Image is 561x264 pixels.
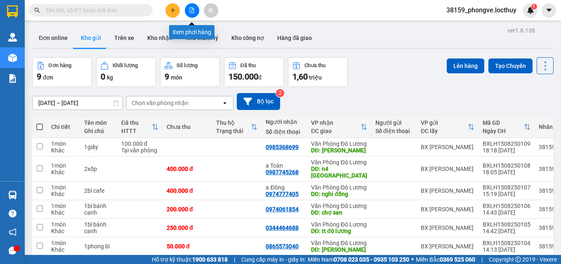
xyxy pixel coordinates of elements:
[51,221,76,228] div: 1 món
[51,228,76,234] div: Khác
[121,140,158,147] div: 100.000 đ
[84,221,113,234] div: 1bì bánh canh
[507,26,535,35] div: ver 1.8.138
[304,63,325,68] div: Chưa thu
[84,144,113,150] div: 1giấy
[483,147,530,154] div: 18:18 [DATE]
[171,74,182,81] span: món
[266,169,299,175] div: 0987745268
[411,258,414,261] span: ⚪️
[483,191,530,197] div: 15:19 [DATE]
[483,246,530,253] div: 14:13 [DATE]
[8,54,17,62] img: warehouse-icon
[101,72,105,82] span: 0
[481,255,483,264] span: |
[311,140,367,147] div: Văn Phòng Đô Lương
[241,255,306,264] span: Cung cấp máy in - giấy in:
[311,119,361,126] div: VP nhận
[160,57,220,87] button: Số lượng9món
[51,184,76,191] div: 1 món
[192,256,228,263] strong: 1900 633 818
[483,169,530,175] div: 18:05 [DATE]
[421,144,474,150] div: BX [PERSON_NAME]
[208,7,214,13] span: aim
[121,119,152,126] div: Đã thu
[8,191,17,199] img: warehouse-icon
[224,57,284,87] button: Đã thu150.000đ
[483,140,530,147] div: BXLH1508250109
[311,240,367,246] div: Văn Phòng Đô Lương
[311,166,367,179] div: DĐ: n4 hưng nguyên
[533,4,535,9] span: 1
[542,3,556,18] button: caret-down
[483,128,524,134] div: Ngày ĐH
[447,58,484,73] button: Lên hàng
[84,166,113,172] div: 2xốp
[334,256,409,263] strong: 0708 023 035 - 0935 103 250
[276,89,284,97] sup: 2
[132,99,189,107] div: Chọn văn phòng nhận
[51,124,76,130] div: Chi tiết
[107,74,113,81] span: kg
[421,187,474,194] div: BX [PERSON_NAME]
[266,191,299,197] div: 0974777405
[51,162,76,169] div: 1 món
[222,100,228,106] svg: open
[229,72,258,82] span: 150.000
[49,63,71,68] div: Đơn hàng
[421,224,474,231] div: BX [PERSON_NAME]
[266,144,299,150] div: 0985368699
[167,243,208,250] div: 50.000 đ
[421,206,474,213] div: BX [PERSON_NAME]
[8,33,17,42] img: warehouse-icon
[225,28,271,48] button: Kho công nợ
[216,128,251,134] div: Trạng thái
[204,3,218,18] button: aim
[9,247,16,255] span: message
[84,128,113,134] div: Ghi chú
[307,116,371,138] th: Toggle SortBy
[96,57,156,87] button: Khối lượng0kg
[375,128,412,134] div: Số điện thoại
[34,7,40,13] span: search
[288,57,348,87] button: Chưa thu1,60 triệu
[32,57,92,87] button: Đơn hàng9đơn
[51,147,76,154] div: Khác
[483,119,524,126] div: Mã GD
[51,240,76,246] div: 1 món
[51,191,76,197] div: Khác
[113,63,138,68] div: Khối lượng
[483,162,530,169] div: BXLH1508250108
[375,119,412,126] div: Người gửi
[167,187,208,194] div: 400.000 đ
[179,28,225,48] button: Kho thanh lý
[266,128,303,135] div: Số điện thoại
[478,116,535,138] th: Toggle SortBy
[237,93,280,110] button: Bộ lọc
[266,224,299,231] div: 0344464688
[167,124,208,130] div: Chưa thu
[177,63,198,68] div: Số lượng
[117,116,163,138] th: Toggle SortBy
[165,3,180,18] button: plus
[7,5,18,18] img: logo-vxr
[152,255,228,264] span: Hỗ trợ kỹ thuật:
[311,159,367,166] div: Văn Phòng Đô Lương
[258,74,262,81] span: đ
[440,256,475,263] strong: 0369 525 060
[483,228,530,234] div: 14:42 [DATE]
[32,28,74,48] button: Đơn online
[167,224,208,231] div: 250.000 đ
[167,206,208,213] div: 200.000 đ
[311,246,367,253] div: DĐ: quang sơn
[212,116,262,138] th: Toggle SortBy
[43,74,53,81] span: đơn
[416,255,475,264] span: Miền Bắc
[74,28,108,48] button: Kho gửi
[121,147,158,154] div: Tại văn phòng
[121,128,152,134] div: HTTT
[8,74,17,83] img: solution-icon
[308,255,409,264] span: Miền Nam
[292,72,308,82] span: 1,60
[9,228,16,236] span: notification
